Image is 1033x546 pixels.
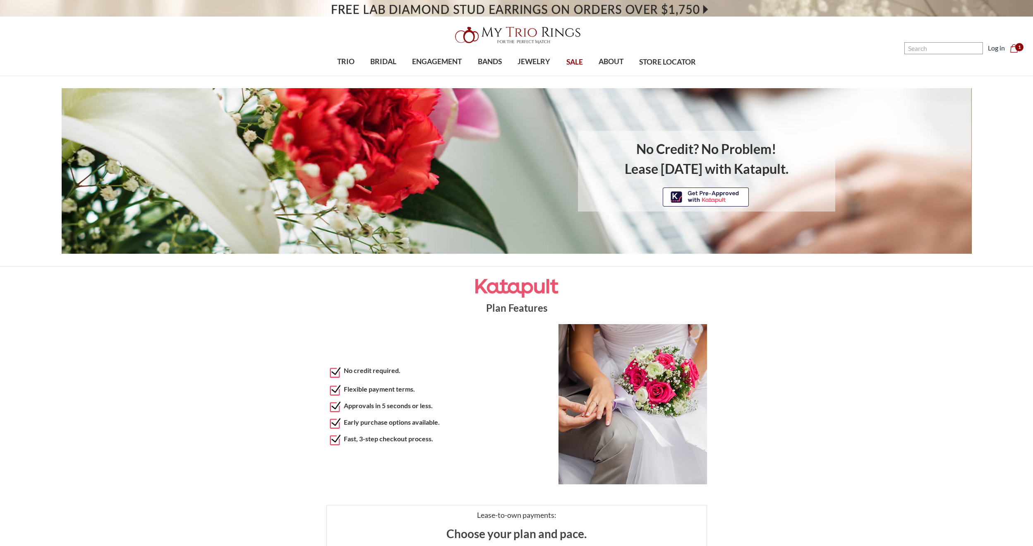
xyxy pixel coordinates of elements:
[433,75,441,76] button: submenu toggle
[344,418,440,426] span: Early purchase options available.
[566,57,583,67] span: SALE
[988,43,1005,53] a: Log in
[370,56,396,67] span: BRIDAL
[518,56,550,67] span: JEWELRY
[344,435,433,443] span: Fast, 3-step checkout process.
[379,75,388,76] button: submenu toggle
[583,139,830,179] h1: No Credit? No Problem! Lease [DATE] with Katapult.
[344,366,400,374] span: No credit required.
[530,75,538,76] button: submenu toggle
[404,48,470,75] a: ENGAGEMENT
[451,22,583,48] img: My Trio Rings
[344,402,433,409] span: Approvals in 5 seconds or less.
[631,49,704,76] a: STORE LOCATOR
[327,527,707,541] h2: Choose your plan and pace.
[300,22,733,48] a: My Trio Rings
[1010,43,1023,53] a: Cart with 0 items
[904,42,983,54] input: Search
[477,510,556,520] span: Lease-to-own payments:
[607,75,615,76] button: submenu toggle
[329,48,362,75] a: TRIO
[326,302,707,314] h1: Plan Features
[362,48,404,75] a: BRIDAL
[1010,44,1018,53] svg: cart.cart_preview
[599,56,623,67] span: ABOUT
[342,75,350,76] button: submenu toggle
[1015,43,1023,51] span: 1
[510,48,558,75] a: JEWELRY
[470,48,510,75] a: BANDS
[478,56,502,67] span: BANDS
[486,75,494,76] button: submenu toggle
[558,49,590,76] a: SALE
[412,56,462,67] span: ENGAGEMENT
[639,57,696,67] span: STORE LOCATOR
[591,48,631,75] a: ABOUT
[337,56,355,67] span: TRIO
[344,385,415,393] span: Flexible payment terms.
